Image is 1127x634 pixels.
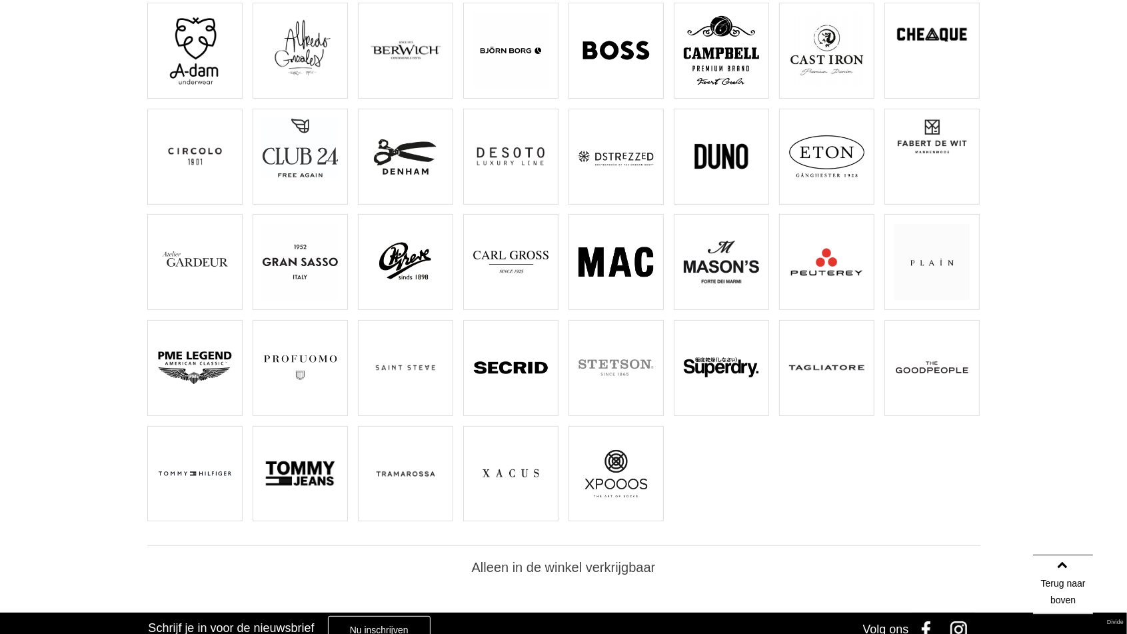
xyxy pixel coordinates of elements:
a: Divide [1107,614,1124,631]
a: Tramarossa [358,426,453,522]
a: ETON [779,109,874,205]
a: PME LEGEND [147,320,243,416]
a: SECRID [463,320,559,416]
a: Duno [674,109,769,205]
a: Desoto [463,109,559,205]
img: GROSS [473,224,549,299]
img: ETON [789,119,864,194]
img: BOSS [578,13,654,88]
a: PROFUOMO [253,320,348,416]
a: Xacus [463,426,559,522]
img: Xacus [473,436,549,511]
a: CAST IRON [779,3,874,99]
img: Desoto [473,119,549,194]
img: Club 24 [263,119,338,177]
img: PEUTEREY [789,224,864,299]
img: MAC [578,224,654,299]
img: TOMMY HILFIGER [157,436,233,511]
a: DENHAM [358,109,453,205]
img: GRAN SASSO [263,224,338,299]
a: Cheaque [884,3,980,99]
img: Campbell [684,13,759,88]
a: Club 24 [253,109,348,205]
img: The Goodpeople [894,330,970,405]
h2: Alleen in de winkel verkrijgbaar [147,559,980,576]
a: Saint Steve [358,320,453,416]
a: MAC [568,214,664,310]
a: FABERT DE WIT [884,109,980,205]
a: GROSS [463,214,559,310]
a: Berwich [358,3,453,99]
img: BJÖRN BORG [473,13,549,88]
a: XPOOOS [568,426,664,522]
a: Dstrezzed [568,109,664,205]
img: XPOOOS [578,436,654,511]
img: GARDEUR [157,224,233,299]
a: Alfredo Gonzales [253,3,348,99]
a: Tagliatore [779,320,874,416]
img: Circolo [157,119,233,194]
a: GREVE [358,214,453,310]
img: PROFUOMO [263,330,338,405]
a: A-DAM [147,3,243,99]
img: Masons [684,224,759,299]
img: Cheaque [894,13,970,58]
img: Plain [894,224,970,299]
a: Campbell [674,3,769,99]
a: The Goodpeople [884,320,980,416]
img: DENHAM [368,119,443,194]
img: TOMMY JEANS [263,436,338,511]
img: Berwich [368,13,443,88]
img: Tagliatore [789,330,864,405]
img: GREVE [368,224,443,299]
img: Saint Steve [368,330,443,405]
img: Duno [684,119,759,194]
img: Dstrezzed [578,119,654,194]
img: FABERT DE WIT [894,119,970,155]
a: Masons [674,214,769,310]
a: BOSS [568,3,664,99]
a: STETSON [568,320,664,416]
img: SUPERDRY [684,330,759,405]
img: A-DAM [157,13,233,88]
img: CAST IRON [789,13,864,88]
img: PME LEGEND [157,330,233,405]
a: PEUTEREY [779,214,874,310]
img: Alfredo Gonzales [263,13,338,80]
a: Circolo [147,109,243,205]
img: STETSON [578,330,654,405]
a: SUPERDRY [674,320,769,416]
a: BJÖRN BORG [463,3,559,99]
img: SECRID [473,330,549,405]
a: TOMMY HILFIGER [147,426,243,522]
a: Plain [884,214,980,310]
a: GARDEUR [147,214,243,310]
a: Terug naar boven [1033,555,1093,615]
a: TOMMY JEANS [253,426,348,522]
img: Tramarossa [368,436,443,511]
a: GRAN SASSO [253,214,348,310]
